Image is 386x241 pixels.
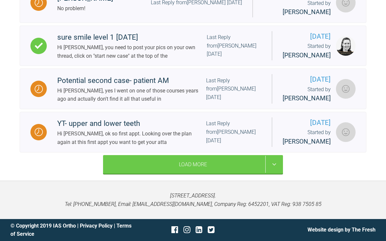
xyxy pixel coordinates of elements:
span: [PERSON_NAME] [283,8,331,16]
div: YT- upper and lower teeth [57,118,206,130]
span: [PERSON_NAME] [283,138,331,145]
span: [PERSON_NAME] [283,94,331,102]
img: Kelly Toft [336,36,356,56]
span: [PERSON_NAME] [283,51,331,59]
div: Hi [PERSON_NAME], you need to post your pics on your own thread, click on "start new case" at the... [57,43,207,60]
img: Emma Khushal [336,122,356,142]
div: Last Reply from [PERSON_NAME] [DATE] [207,33,261,58]
a: WaitingPotential second case- patient AMHi [PERSON_NAME], yes I went on one of those courses year... [20,69,366,109]
a: Website design by The Fresh [307,227,376,233]
div: Last Reply from [PERSON_NAME] [DATE] [206,119,261,145]
div: Load More [103,155,283,174]
div: © Copyright 2019 IAS Ortho | | [10,222,132,238]
a: WaitingYT- upper and lower teethHi [PERSON_NAME], ok so first appt. Looking over the plan again a... [20,112,366,152]
span: [DATE] [283,31,331,42]
div: Hi [PERSON_NAME], ok so first appt. Looking over the plan again at this first appt you want to ge... [57,130,206,146]
div: Last Reply from [PERSON_NAME] [DATE] [206,76,261,102]
p: [STREET_ADDRESS]. Tel: [PHONE_NUMBER], Email: [EMAIL_ADDRESS][DOMAIN_NAME], Company Reg: 6452201,... [10,191,376,208]
div: Started by [283,85,331,104]
div: Hi [PERSON_NAME], yes I went on one of those courses years ago and actually don't find it all tha... [57,87,206,103]
img: Complete [35,42,43,50]
div: Potential second case- patient AM [57,75,206,87]
img: Waiting [35,128,43,136]
a: Completesure smile level 1 [DATE]Hi [PERSON_NAME], you need to post your pics on your own thread,... [20,26,366,66]
a: Privacy Policy [80,223,113,229]
span: [DATE] [283,117,331,128]
div: No problem! [57,4,113,13]
span: [DATE] [283,74,331,85]
img: Chris Pritchard [336,79,356,99]
div: Started by [283,42,331,60]
div: sure smile level 1 [DATE] [57,31,207,43]
img: Waiting [35,85,43,93]
div: Started by [283,128,331,147]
